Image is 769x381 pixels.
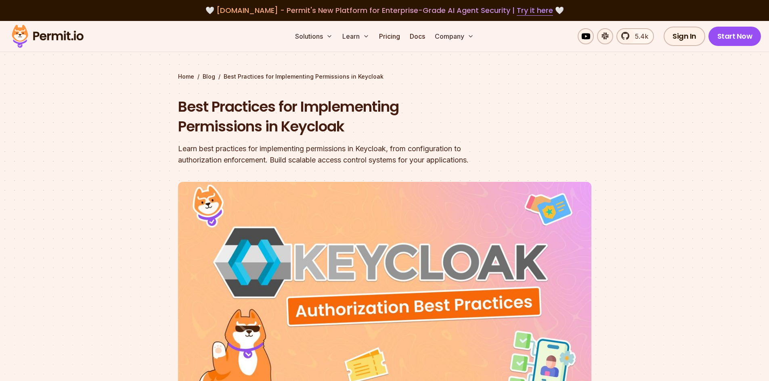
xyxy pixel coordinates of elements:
[339,28,373,44] button: Learn
[19,5,750,16] div: 🤍 🤍
[178,73,591,81] div: / /
[178,143,488,166] div: Learn best practices for implementing permissions in Keycloak, from configuration to authorizatio...
[178,97,488,137] h1: Best Practices for Implementing Permissions in Keycloak
[8,23,87,50] img: Permit logo
[203,73,215,81] a: Blog
[517,5,553,16] a: Try it here
[708,27,761,46] a: Start Now
[216,5,553,15] span: [DOMAIN_NAME] - Permit's New Platform for Enterprise-Grade AI Agent Security |
[292,28,336,44] button: Solutions
[616,28,654,44] a: 5.4k
[630,31,648,41] span: 5.4k
[407,28,428,44] a: Docs
[664,27,705,46] a: Sign In
[178,73,194,81] a: Home
[432,28,477,44] button: Company
[376,28,403,44] a: Pricing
